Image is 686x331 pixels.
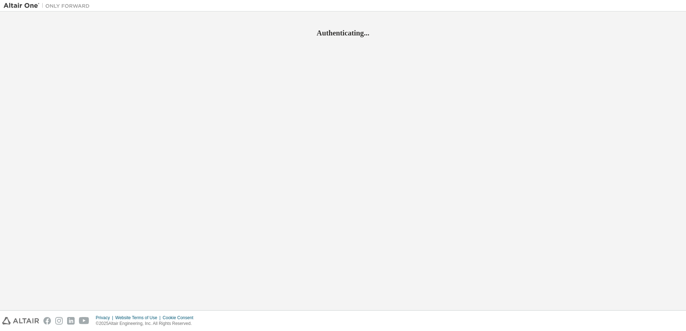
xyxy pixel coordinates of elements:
div: Cookie Consent [163,315,197,321]
img: linkedin.svg [67,317,75,325]
h2: Authenticating... [4,28,682,38]
img: facebook.svg [43,317,51,325]
div: Privacy [96,315,115,321]
img: youtube.svg [79,317,89,325]
p: © 2025 Altair Engineering, Inc. All Rights Reserved. [96,321,198,327]
div: Website Terms of Use [115,315,163,321]
img: altair_logo.svg [2,317,39,325]
img: instagram.svg [55,317,63,325]
img: Altair One [4,2,93,9]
